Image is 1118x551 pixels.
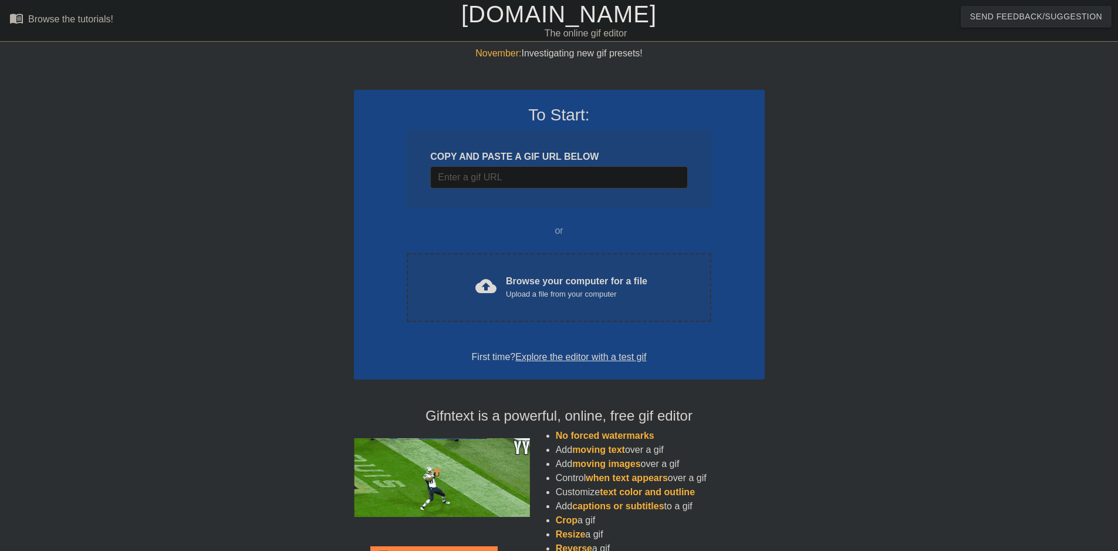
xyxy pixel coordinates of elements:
[556,499,765,513] li: Add to a gif
[556,443,765,457] li: Add over a gif
[556,515,577,525] span: Crop
[556,485,765,499] li: Customize
[556,529,586,539] span: Resize
[369,105,749,125] h3: To Start:
[430,150,687,164] div: COPY AND PASTE A GIF URL BELOW
[572,501,664,511] span: captions or subtitles
[384,224,734,238] div: or
[354,438,530,517] img: football_small.gif
[354,46,765,61] div: Investigating new gif presets!
[506,274,647,300] div: Browse your computer for a file
[961,6,1112,28] button: Send Feedback/Suggestion
[556,457,765,471] li: Add over a gif
[475,275,496,297] span: cloud_upload
[556,528,765,542] li: a gif
[28,14,113,24] div: Browse the tutorials!
[556,513,765,528] li: a gif
[9,11,23,25] span: menu_book
[475,48,521,58] span: November:
[430,166,687,189] input: Username
[600,487,695,497] span: text color and outline
[354,408,765,425] h4: Gifntext is a powerful, online, free gif editor
[379,26,793,41] div: The online gif editor
[970,9,1102,24] span: Send Feedback/Suggestion
[572,459,640,469] span: moving images
[515,352,646,362] a: Explore the editor with a test gif
[369,350,749,364] div: First time?
[506,288,647,300] div: Upload a file from your computer
[461,1,657,27] a: [DOMAIN_NAME]
[556,471,765,485] li: Control over a gif
[9,11,113,29] a: Browse the tutorials!
[556,431,654,441] span: No forced watermarks
[572,445,625,455] span: moving text
[586,473,668,483] span: when text appears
